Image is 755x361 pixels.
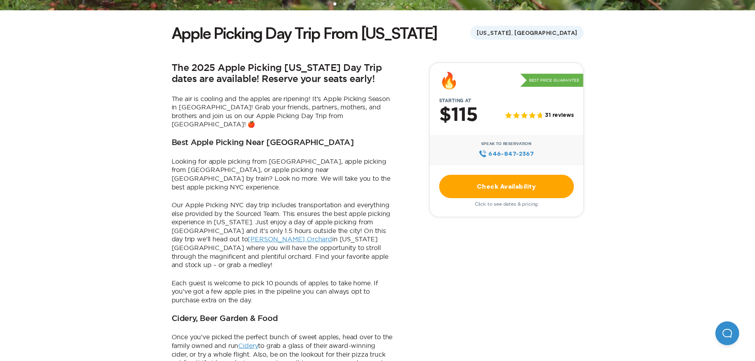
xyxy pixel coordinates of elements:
span: 646‍-847‍-2367 [488,149,534,158]
p: Each guest is welcome to pick 10 pounds of apples to take home. If you’ve got a few apple pies in... [172,279,394,305]
p: Best Price Guarantee [520,74,583,87]
h2: $115 [439,105,478,126]
li: slide item 7 [390,2,394,6]
h1: Apple Picking Day Trip From [US_STATE] [172,22,438,44]
span: Speak to Reservation [481,141,531,146]
span: Starting at [430,98,481,103]
li: slide item 2 [343,2,346,6]
a: [PERSON_NAME] Orchard [248,235,332,243]
li: slide item 4 [362,2,365,6]
span: Click to see dates & pricing [475,201,538,207]
li: slide item 3 [352,2,356,6]
h3: Cidery, Beer Garden & Food [172,314,278,324]
li: slide item 10 [419,2,422,6]
li: slide item 9 [409,2,413,6]
li: slide item 1 [333,2,336,6]
p: Our Apple Picking NYC day trip includes transportation and everything else provided by the Source... [172,201,394,269]
a: Check Availability [439,175,574,198]
li: slide item 8 [400,2,403,6]
span: 31 reviews [545,112,573,119]
p: The air is cooling and the apples are ripening! It’s Apple Picking Season in [GEOGRAPHIC_DATA]! G... [172,95,394,129]
h2: The 2025 Apple Picking [US_STATE] Day Trip dates are available! Reserve your seats early! [172,63,394,85]
iframe: Help Scout Beacon - Open [715,321,739,345]
a: Cidery [238,342,258,349]
span: [US_STATE], [GEOGRAPHIC_DATA] [470,26,583,40]
a: 646‍-847‍-2367 [479,149,534,158]
h3: Best Apple Picking Near [GEOGRAPHIC_DATA] [172,138,354,148]
li: slide item 5 [371,2,375,6]
li: slide item 6 [381,2,384,6]
p: Looking for apple picking from [GEOGRAPHIC_DATA], apple picking from [GEOGRAPHIC_DATA], or apple ... [172,157,394,191]
div: 🔥 [439,73,459,88]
